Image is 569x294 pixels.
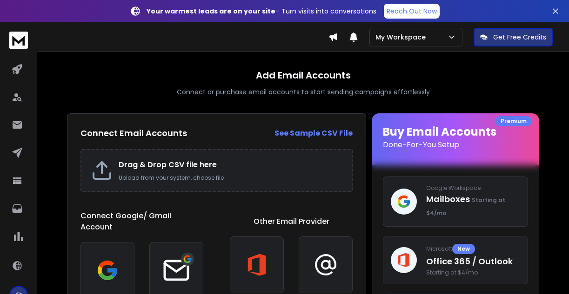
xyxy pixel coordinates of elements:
h2: Drag & Drop CSV file here [119,159,342,170]
h1: Buy Email Accounts [383,124,528,150]
p: Office 365 / Outlook [426,255,520,268]
a: See Sample CSV File [274,128,353,139]
p: Mailboxes [426,193,520,219]
div: New [452,244,475,254]
p: Connect or purchase email accounts to start sending campaigns effortlessly [177,87,430,97]
p: My Workspace [375,33,429,42]
button: Get Free Credits [474,28,553,46]
strong: Your warmest leads are on your site [147,7,275,16]
h2: Connect Email Accounts [80,127,187,140]
a: Reach Out Now [384,4,440,19]
p: Microsoft [426,244,520,254]
h1: Add Email Accounts [256,69,351,82]
p: Upload from your system, choose file [119,174,342,182]
h1: Connect Google/ Gmail Account [80,210,203,233]
span: Starting at $4/mo [426,269,520,276]
p: Get Free Credits [493,33,546,42]
img: logo [9,32,28,49]
p: Google Workspace [426,184,520,192]
p: – Turn visits into conversations [147,7,376,16]
h1: Other Email Provider [254,216,329,227]
p: Reach Out Now [387,7,437,16]
div: Premium [495,116,532,126]
p: Done-For-You Setup [383,139,528,150]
